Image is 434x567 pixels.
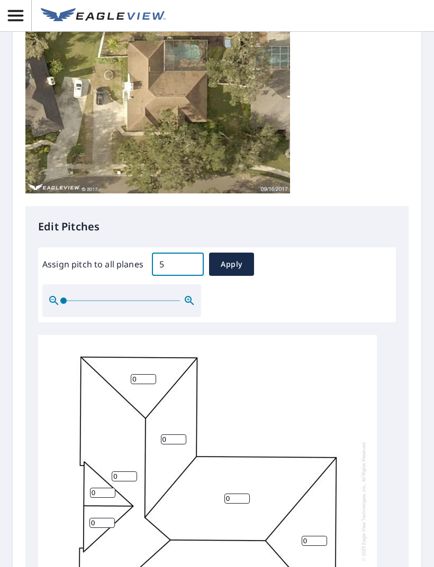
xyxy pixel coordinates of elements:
span: Apply [218,258,246,271]
button: Apply [209,253,254,276]
input: 00.0 [152,249,204,279]
label: Assign pitch to all planes [42,258,143,271]
img: EV Logo [41,8,166,24]
p: Edit Pitches [38,219,396,235]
